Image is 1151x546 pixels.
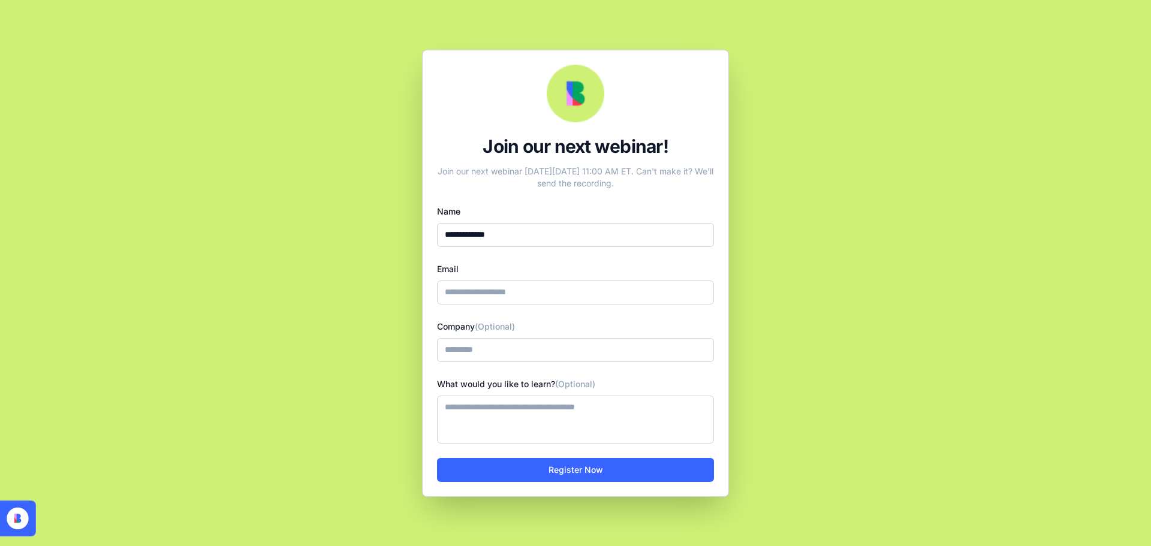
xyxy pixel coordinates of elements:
[555,379,595,389] span: (Optional)
[437,379,595,389] label: What would you like to learn?
[547,65,604,122] img: Webinar Logo
[437,135,714,157] div: Join our next webinar!
[437,206,460,216] label: Name
[437,264,459,274] label: Email
[437,458,714,482] button: Register Now
[475,321,515,331] span: (Optional)
[437,321,515,331] label: Company
[437,161,714,189] div: Join our next webinar [DATE][DATE] 11:00 AM ET. Can't make it? We'll send the recording.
